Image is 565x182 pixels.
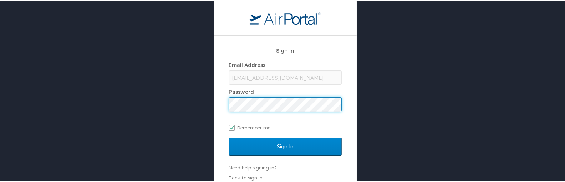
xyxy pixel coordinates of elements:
[229,122,342,132] label: Remember me
[229,164,277,170] a: Need help signing in?
[229,137,342,155] input: Sign In
[229,174,263,180] a: Back to sign in
[229,61,266,67] label: Email Address
[229,46,342,54] h2: Sign In
[229,88,254,94] label: Password
[250,11,321,24] img: logo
